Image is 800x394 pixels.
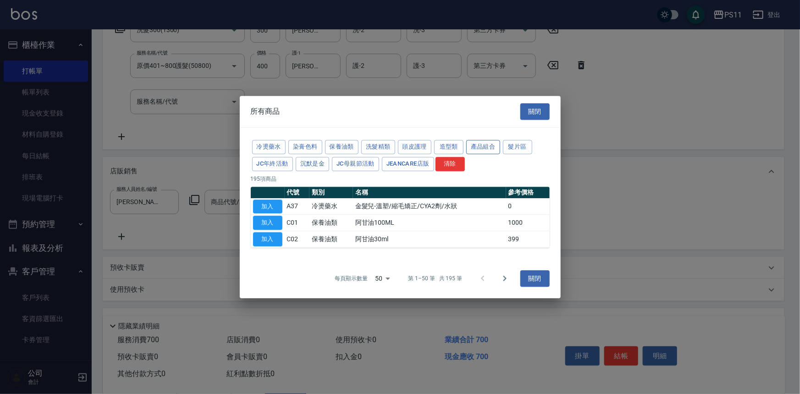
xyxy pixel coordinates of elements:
[253,216,282,230] button: 加入
[253,200,282,214] button: 加入
[325,140,359,154] button: 保養油類
[520,103,550,120] button: 關閉
[506,187,550,199] th: 參考價格
[285,231,310,248] td: C02
[434,140,463,154] button: 造型類
[494,267,516,289] button: Go to next page
[332,157,379,171] button: JC母親節活動
[503,140,532,154] button: 髮片區
[285,198,310,215] td: A37
[309,198,353,215] td: 冷燙藥水
[436,157,465,171] button: 清除
[466,140,500,154] button: 產品組合
[288,140,322,154] button: 染膏色料
[408,274,462,283] p: 第 1–50 筆 共 195 筆
[506,231,550,248] td: 399
[520,270,550,287] button: 關閉
[309,231,353,248] td: 保養油類
[353,187,506,199] th: 名稱
[252,140,286,154] button: 冷燙藥水
[506,198,550,215] td: 0
[309,215,353,231] td: 保養油類
[353,231,506,248] td: 阿甘油30ml
[251,175,550,183] p: 195 項商品
[285,187,310,199] th: 代號
[253,232,282,246] button: 加入
[361,140,395,154] button: 洗髮精類
[506,215,550,231] td: 1000
[251,107,280,116] span: 所有商品
[382,157,434,171] button: JeanCare店販
[285,215,310,231] td: C01
[353,215,506,231] td: 阿甘油100ML
[296,157,330,171] button: 沉默是金
[398,140,432,154] button: 頭皮護理
[309,187,353,199] th: 類別
[371,266,393,291] div: 50
[335,274,368,283] p: 每頁顯示數量
[252,157,293,171] button: JC年終活動
[353,198,506,215] td: 金髮兒-溫塑/縮毛矯正/CYA2劑/水狀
